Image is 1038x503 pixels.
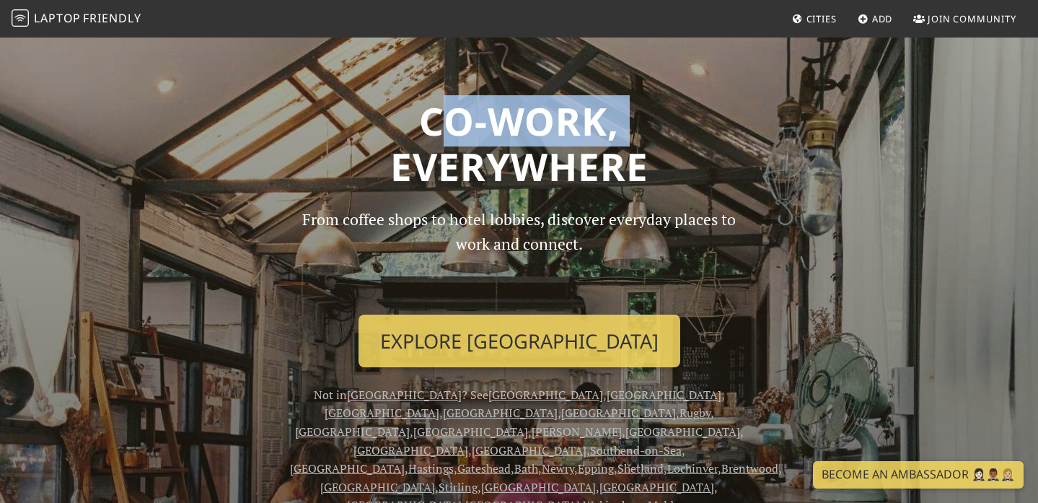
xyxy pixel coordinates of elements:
a: Add [852,6,899,32]
a: Brentwood [721,460,778,476]
a: [GEOGRAPHIC_DATA] [443,405,558,421]
a: [GEOGRAPHIC_DATA] [481,479,596,495]
span: Join Community [928,12,1016,25]
a: Stirling [439,479,478,495]
a: [GEOGRAPHIC_DATA] [290,460,405,476]
a: [GEOGRAPHIC_DATA] [320,479,435,495]
span: Friendly [83,10,141,26]
a: Newry [542,460,574,476]
span: Cities [806,12,837,25]
a: Become an Ambassador 🤵🏻‍♀️🤵🏾‍♂️🤵🏼‍♀️ [813,461,1024,489]
a: [GEOGRAPHIC_DATA] [561,405,676,421]
a: Shetland [617,460,664,476]
a: [GEOGRAPHIC_DATA] [488,387,603,403]
a: [GEOGRAPHIC_DATA] [353,442,468,458]
h1: Co-work, Everywhere [52,98,987,190]
a: Join Community [907,6,1022,32]
a: Lochinver [667,460,718,476]
p: From coffee shops to hotel lobbies, discover everyday places to work and connect. [290,207,749,303]
a: Gateshead [457,460,511,476]
img: LaptopFriendly [12,9,29,27]
a: [GEOGRAPHIC_DATA] [295,424,410,439]
span: Laptop [34,10,81,26]
a: Hastings [408,460,454,476]
a: Cities [786,6,843,32]
a: Bath [514,460,538,476]
a: [GEOGRAPHIC_DATA] [413,424,528,439]
a: [PERSON_NAME] [532,424,622,439]
a: Southend-on-Sea [590,442,682,458]
a: Explore [GEOGRAPHIC_DATA] [359,315,680,368]
a: [GEOGRAPHIC_DATA] [347,387,462,403]
a: [GEOGRAPHIC_DATA] [607,387,721,403]
span: Add [872,12,893,25]
a: Epping [578,460,614,476]
a: [GEOGRAPHIC_DATA] [325,405,439,421]
a: LaptopFriendly LaptopFriendly [12,6,141,32]
a: [GEOGRAPHIC_DATA] [472,442,586,458]
a: Rugby [679,405,711,421]
a: [GEOGRAPHIC_DATA] [599,479,714,495]
a: [GEOGRAPHIC_DATA] [625,424,740,439]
